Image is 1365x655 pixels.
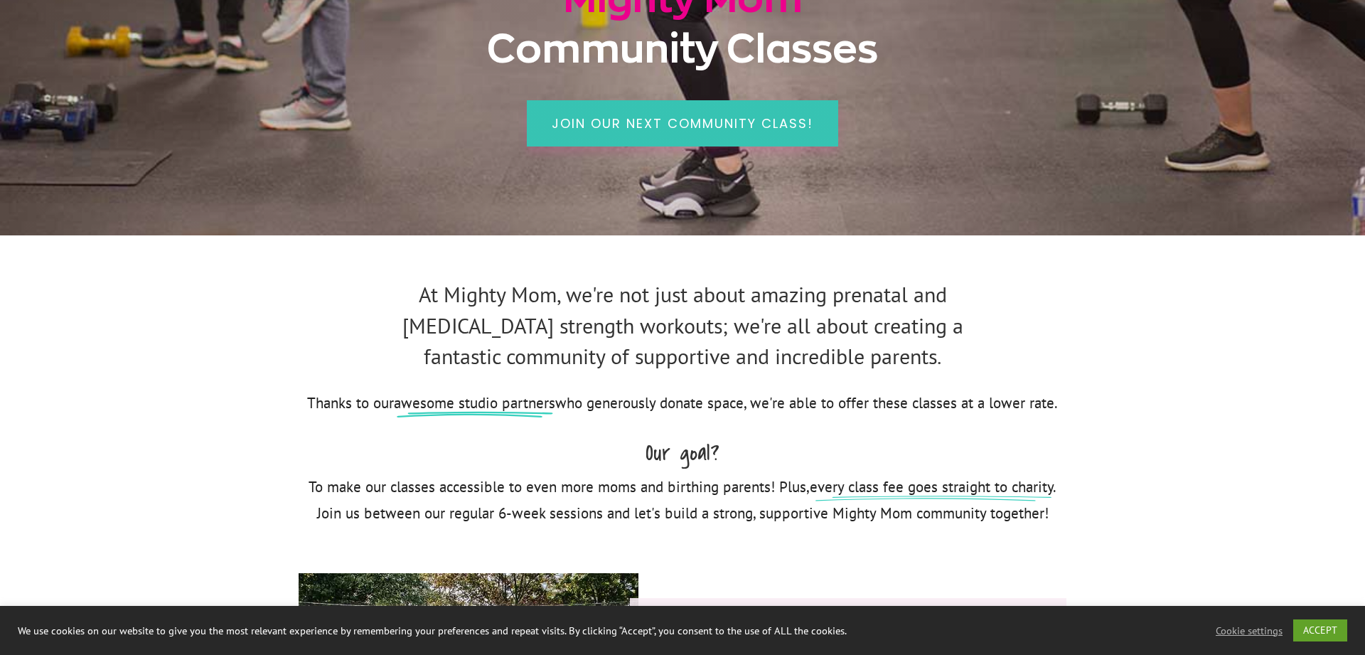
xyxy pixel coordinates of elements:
font: At Mighty Mom, we're not just about amazing prenatal and [MEDICAL_DATA] strength workouts; we're ... [402,280,963,370]
a: Join our next community class! [527,100,838,147]
a: ACCEPT [1293,619,1347,641]
a: Cookie settings [1216,624,1283,637]
p: Thanks to our who generously donate space, we're able to offer these classes at a lower rate. [299,390,1066,434]
span: Our goal? [646,437,719,469]
span: Join our next community class! [552,115,813,132]
div: We use cookies on our website to give you the most relevant experience by remembering your prefer... [18,624,948,637]
p: To make our classes accessible to even more moms and birthing parents! Plus, Join us between our ... [299,474,1066,544]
